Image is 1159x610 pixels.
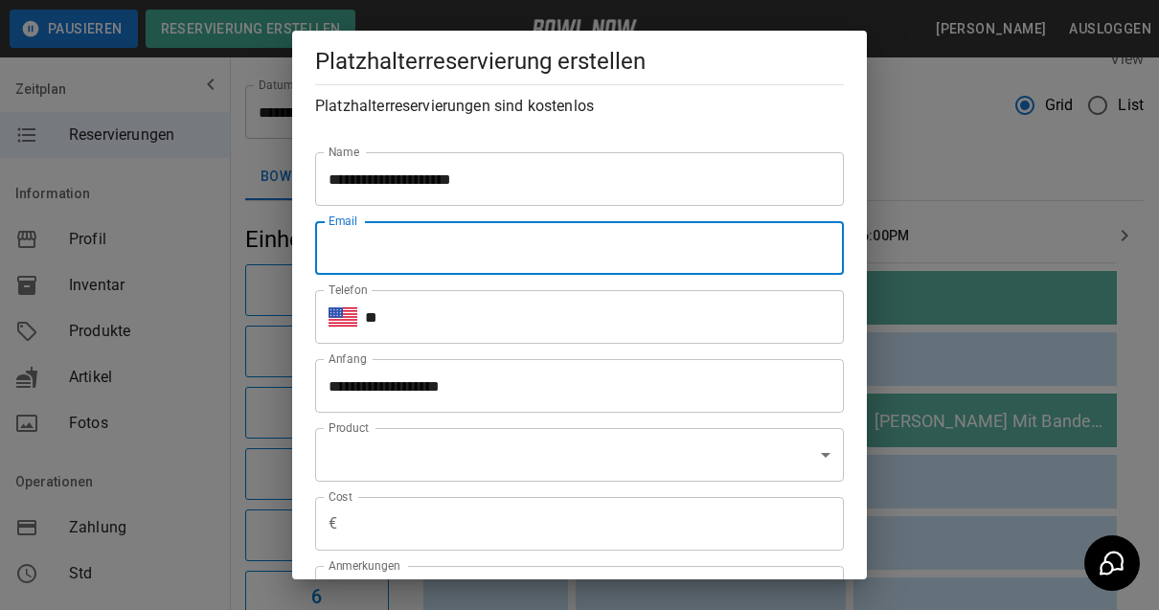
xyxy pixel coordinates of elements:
[315,359,830,413] input: Choose date, selected date is Aug 26, 2025
[329,303,357,331] button: Select country
[315,93,844,120] h6: Platzhalterreservierungen sind kostenlos
[315,46,844,77] h5: Platzhalterreservierung erstellen
[329,282,368,298] label: Telefon
[329,512,337,535] p: €
[329,350,367,367] label: Anfang
[315,428,844,482] div: ​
